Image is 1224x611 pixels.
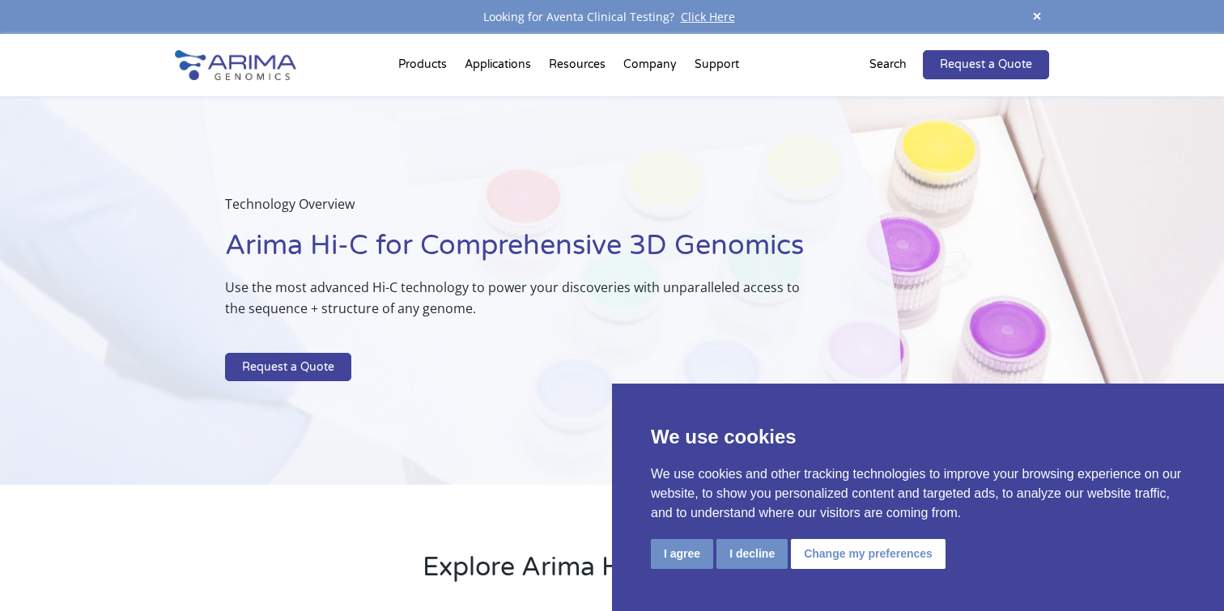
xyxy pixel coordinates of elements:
[225,353,351,382] a: Request a Quote
[716,539,788,569] button: I decline
[651,465,1185,523] p: We use cookies and other tracking technologies to improve your browsing experience on our website...
[175,6,1049,28] div: Looking for Aventa Clinical Testing?
[175,50,296,80] img: Arima-Genomics-logo
[674,9,742,24] a: Click Here
[225,193,820,227] p: Technology Overview
[225,227,820,277] h1: Arima Hi-C for Comprehensive 3D Genomics
[651,539,713,569] button: I agree
[651,422,1185,452] p: We use cookies
[791,539,946,569] button: Change my preferences
[869,54,907,75] p: Search
[175,549,1049,598] h2: Explore Arima Hi-C Technology
[225,277,820,332] p: Use the most advanced Hi-C technology to power your discoveries with unparalleled access to the s...
[923,50,1049,79] a: Request a Quote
